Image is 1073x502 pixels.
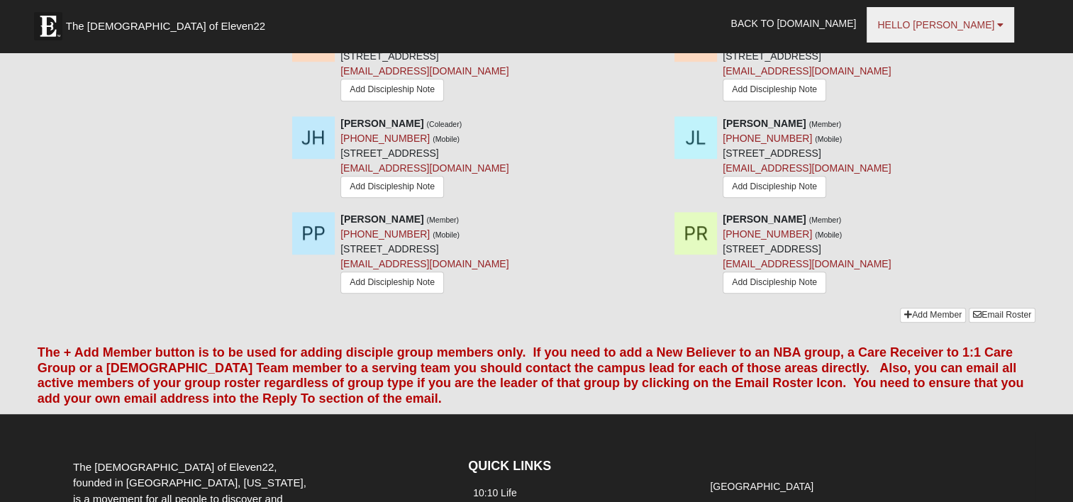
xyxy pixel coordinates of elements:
[340,19,572,106] div: [STREET_ADDRESS]
[723,272,826,294] a: Add Discipleship Note
[723,162,891,174] a: [EMAIL_ADDRESS][DOMAIN_NAME]
[723,228,812,240] a: [PHONE_NUMBER]
[340,133,430,144] a: [PHONE_NUMBER]
[427,120,462,128] small: (Coleader)
[340,272,444,294] a: Add Discipleship Note
[720,6,867,41] a: Back to [DOMAIN_NAME]
[723,116,891,201] div: [STREET_ADDRESS]
[723,213,806,225] strong: [PERSON_NAME]
[723,65,891,77] a: [EMAIL_ADDRESS][DOMAIN_NAME]
[723,212,891,297] div: [STREET_ADDRESS]
[723,258,891,269] a: [EMAIL_ADDRESS][DOMAIN_NAME]
[723,176,826,198] a: Add Discipleship Note
[723,133,812,144] a: [PHONE_NUMBER]
[815,230,842,239] small: (Mobile)
[340,228,430,240] a: [PHONE_NUMBER]
[815,135,842,143] small: (Mobile)
[433,135,460,143] small: (Mobile)
[867,7,1014,43] a: Hello [PERSON_NAME]
[723,79,826,101] a: Add Discipleship Note
[340,116,508,201] div: [STREET_ADDRESS]
[340,258,508,269] a: [EMAIL_ADDRESS][DOMAIN_NAME]
[433,230,460,239] small: (Mobile)
[340,79,444,101] a: Add Discipleship Note
[969,308,1035,323] a: Email Roster
[66,19,265,33] span: The [DEMOGRAPHIC_DATA] of Eleven22
[340,162,508,174] a: [EMAIL_ADDRESS][DOMAIN_NAME]
[468,459,684,474] h4: QUICK LINKS
[809,120,842,128] small: (Member)
[723,118,806,129] strong: [PERSON_NAME]
[809,216,842,224] small: (Member)
[27,5,311,40] a: The [DEMOGRAPHIC_DATA] of Eleven22
[340,213,423,225] strong: [PERSON_NAME]
[34,12,62,40] img: Eleven22 logo
[38,345,1024,406] font: The + Add Member button is to be used for adding disciple group members only. If you need to add ...
[340,212,508,297] div: [STREET_ADDRESS]
[340,65,508,77] a: [EMAIL_ADDRESS][DOMAIN_NAME]
[427,216,460,224] small: (Member)
[877,19,994,30] span: Hello [PERSON_NAME]
[340,176,444,198] a: Add Discipleship Note
[900,308,966,323] a: Add Member
[340,118,423,129] strong: [PERSON_NAME]
[723,19,891,104] div: [STREET_ADDRESS]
